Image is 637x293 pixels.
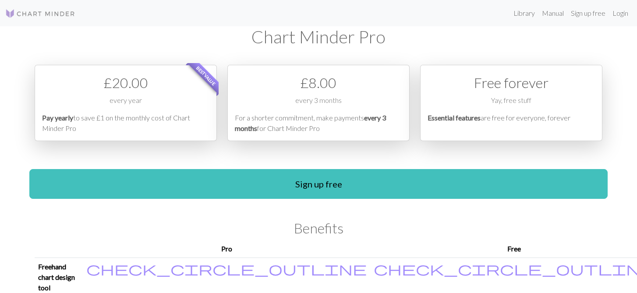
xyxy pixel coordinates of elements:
[42,72,209,93] div: £ 20.00
[38,261,79,293] p: Freehand chart design tool
[538,4,567,22] a: Manual
[227,65,410,141] div: Payment option 2
[35,65,217,141] div: Payment option 1
[567,4,609,22] a: Sign up free
[428,113,595,134] p: are free for everyone, forever
[510,4,538,22] a: Library
[29,169,608,199] a: Sign up free
[35,26,602,47] h1: Chart Minder Pro
[5,8,75,19] img: Logo
[42,95,209,113] div: every year
[86,260,367,277] span: check_circle_outline
[428,113,481,122] em: Essential features
[42,113,209,134] p: to save £1 on the monthly cost of Chart Minder Pro
[42,113,73,122] em: Pay yearly
[86,261,367,275] i: Included
[235,95,402,113] div: every 3 months
[83,240,370,258] th: Pro
[35,220,602,237] h2: Benefits
[428,72,595,93] div: Free forever
[235,72,402,93] div: £ 8.00
[235,113,402,134] p: For a shorter commitment, make payments for Chart Minder Pro
[188,57,225,95] span: Best value
[428,95,595,113] div: Yay, free stuff
[420,65,602,141] div: Free option
[609,4,632,22] a: Login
